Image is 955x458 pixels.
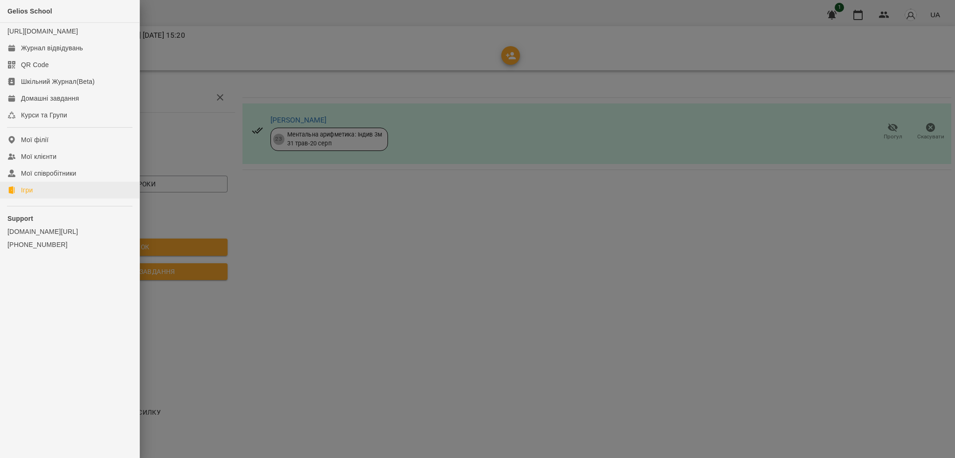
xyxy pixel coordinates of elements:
div: Журнал відвідувань [21,43,83,53]
div: Домашні завдання [21,94,79,103]
p: Support [7,214,132,223]
div: Мої співробітники [21,169,76,178]
div: Мої філії [21,135,48,144]
div: Курси та Групи [21,110,67,120]
div: Мої клієнти [21,152,56,161]
span: Gelios School [7,7,52,15]
div: Шкільний Журнал(Beta) [21,77,95,86]
a: [PHONE_NUMBER] [7,240,132,249]
a: [URL][DOMAIN_NAME] [7,27,78,35]
a: [DOMAIN_NAME][URL] [7,227,132,236]
div: QR Code [21,60,49,69]
div: Ігри [21,185,33,195]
